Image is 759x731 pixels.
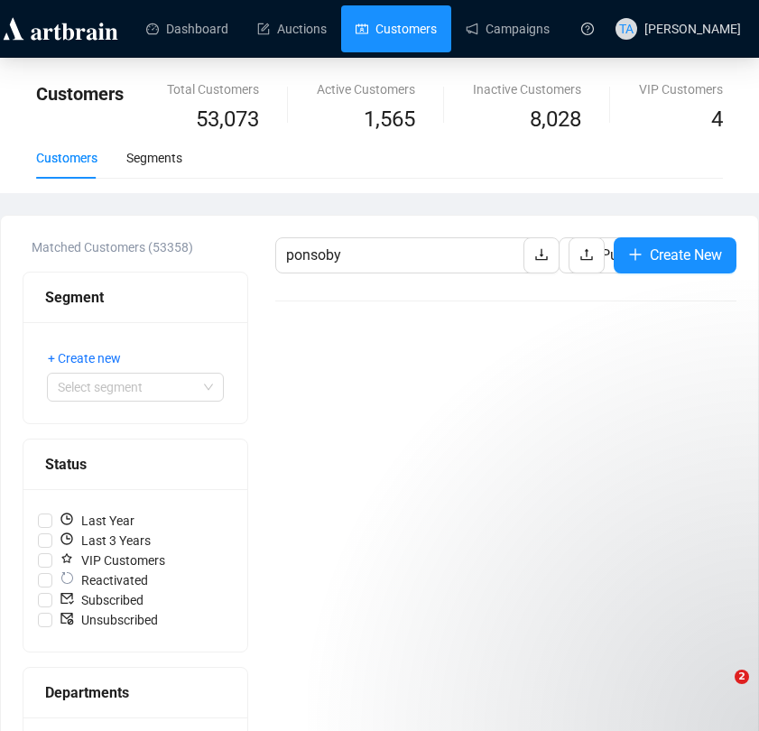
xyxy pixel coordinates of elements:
[628,247,643,262] span: plus
[47,344,135,373] button: + Create new
[32,237,248,257] div: Matched Customers (53358)
[711,106,723,132] span: 4
[534,247,549,262] span: download
[317,79,415,99] div: Active Customers
[52,511,142,531] span: Last Year
[356,5,437,52] a: Customers
[644,22,741,36] span: [PERSON_NAME]
[257,5,327,52] a: Auctions
[614,237,736,273] button: Create New
[196,103,259,137] span: 53,073
[286,245,521,266] input: Search Customer...
[167,79,259,99] div: Total Customers
[639,79,723,99] div: VIP Customers
[579,247,594,262] span: upload
[530,103,581,137] span: 8,028
[52,551,172,570] span: VIP Customers
[146,5,228,52] a: Dashboard
[650,244,722,266] span: Create New
[36,83,124,105] span: Customers
[735,670,749,684] span: 2
[45,681,226,704] div: Departments
[473,79,581,99] div: Inactive Customers
[52,590,151,610] span: Subscribed
[364,103,415,137] span: 1,565
[698,670,741,713] iframe: Intercom live chat
[52,531,158,551] span: Last 3 Years
[581,23,594,35] span: question-circle
[36,148,97,168] div: Customers
[48,348,121,368] span: + Create new
[45,286,226,309] div: Segment
[619,19,634,39] span: TA
[52,610,165,630] span: Unsubscribed
[45,453,226,476] div: Status
[466,5,550,52] a: Campaigns
[52,570,155,590] span: Reactivated
[126,148,182,168] div: Segments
